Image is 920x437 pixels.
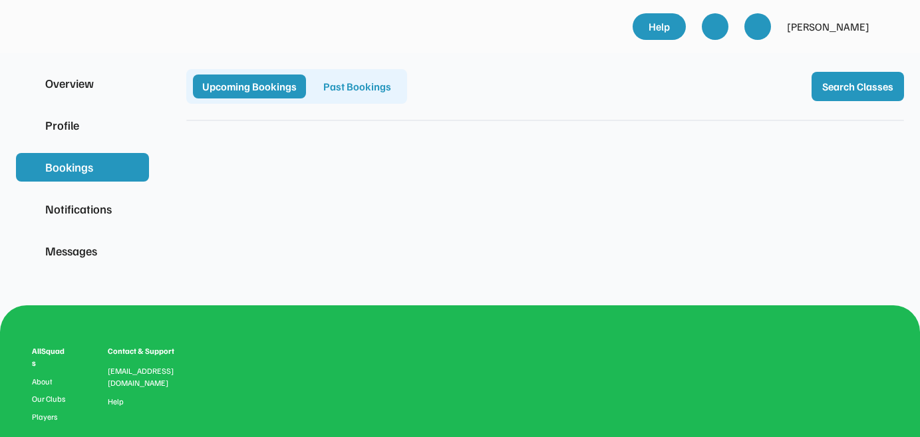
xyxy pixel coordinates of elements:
[128,77,141,90] img: yH5BAEAAAAALAAAAAABAAEAAAIBRAA7
[24,77,37,90] img: yH5BAEAAAAALAAAAAABAAEAAAIBRAA7
[45,74,120,92] div: Overview
[830,380,845,396] img: yH5BAEAAAAALAAAAAABAAEAAAIBRAA7
[32,412,68,422] a: Players
[45,116,120,134] div: Profile
[193,74,306,98] div: Upcoming Bookings
[128,203,141,216] img: yH5BAEAAAAALAAAAAABAAEAAAIBRAA7
[32,394,68,404] a: Our Clubs
[708,20,722,33] img: yH5BAEAAAAALAAAAAABAAEAAAIBRAA7
[812,72,904,101] button: Search Classes
[45,242,120,260] div: Messages
[851,380,867,396] img: yH5BAEAAAAALAAAAAABAAEAAAIBRAA7
[24,245,37,258] img: yH5BAEAAAAALAAAAAABAAEAAAIBRAA7
[872,380,888,396] img: yH5BAEAAAAALAAAAAABAAEAAAIBRAA7
[751,20,764,33] img: yH5BAEAAAAALAAAAAABAAEAAAIBRAA7
[108,345,190,357] div: Contact & Support
[45,200,120,218] div: Notifications
[791,345,888,364] img: yH5BAEAAAAALAAAAAABAAEAAAIBRAA7
[128,119,141,132] img: yH5BAEAAAAALAAAAAABAAEAAAIBRAA7
[19,13,152,39] img: yH5BAEAAAAALAAAAAABAAEAAAIBRAA7
[32,377,68,386] a: About
[24,119,37,132] img: yH5BAEAAAAALAAAAAABAAEAAAIBRAA7
[24,161,37,174] img: yH5BAEAAAAALAAAAAABAAEAAAIBRAA7
[108,365,190,389] div: [EMAIL_ADDRESS][DOMAIN_NAME]
[45,158,120,176] div: Bookings
[128,245,141,258] img: yH5BAEAAAAALAAAAAABAAEAAAIBRAA7
[787,19,869,35] div: [PERSON_NAME]
[32,345,68,369] div: AllSquads
[108,397,124,406] a: Help
[24,203,37,216] img: yH5BAEAAAAALAAAAAABAAEAAAIBRAA7
[314,74,400,98] div: Past Bookings
[128,161,141,174] img: yH5BAEAAAAALAAAAAABAAEAAAIBRAA7
[877,13,904,40] img: yH5BAEAAAAALAAAAAABAAEAAAIBRAA7
[633,13,686,40] a: Help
